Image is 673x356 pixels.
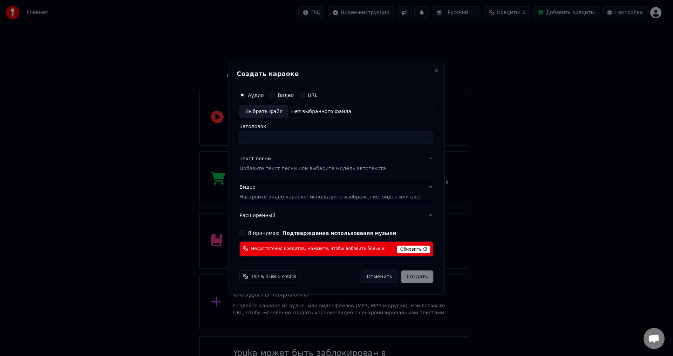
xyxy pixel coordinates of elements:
button: ВидеоНастройте видео караоке: используйте изображение, видео или цвет [239,178,433,206]
div: Нет выбранного файла [288,108,354,115]
label: URL [308,92,318,97]
span: Обновить [397,245,430,253]
button: Я принимаю [283,230,396,235]
span: This will use 5 credits [251,274,296,279]
h2: Создать караоке [237,70,436,77]
label: Аудио [248,92,264,97]
div: Текст песни [239,155,271,162]
button: Текст песниДобавьте текст песни или выберите модель автотекста [239,149,433,177]
p: Добавьте текст песни или выберите модель автотекста [239,165,386,172]
div: Видео [239,183,422,200]
button: Расширенный [239,206,433,224]
button: Отменить [361,270,398,283]
span: Недостаточно кредитов. Нажмите, чтобы добавить больше [251,246,384,251]
label: Я принимаю [248,230,396,235]
p: Настройте видео караоке: используйте изображение, видео или цвет [239,193,422,200]
label: Видео [278,92,294,97]
label: Заголовок [239,124,433,128]
div: Выбрать файл [240,105,288,118]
